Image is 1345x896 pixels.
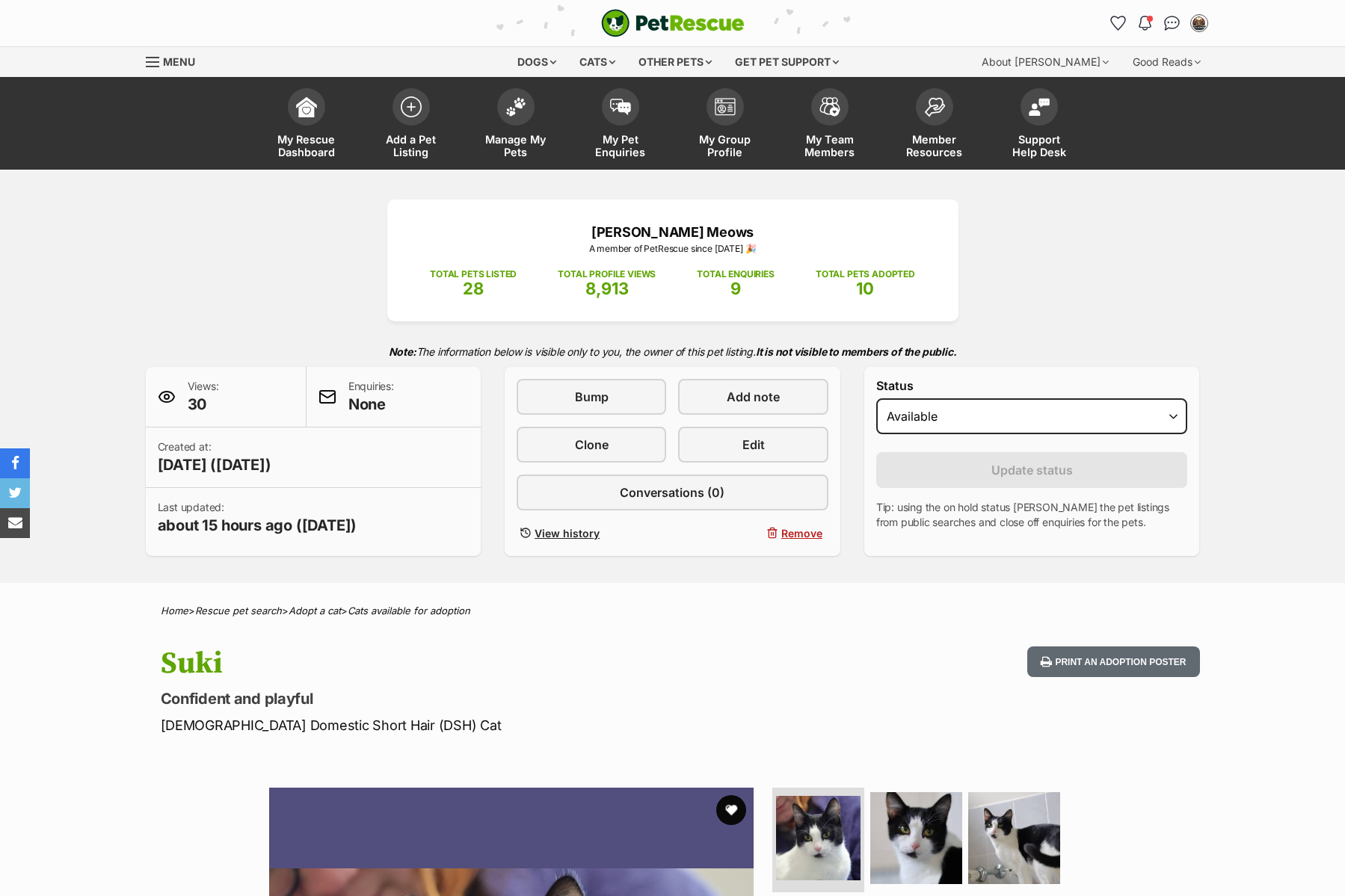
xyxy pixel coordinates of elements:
span: 28 [463,279,484,298]
img: add-pet-listing-icon-0afa8454b4691262ce3f59096e99ab1cd57d4a30225e0717b998d2c9b9846f56.svg [401,96,422,117]
div: > > > [123,605,1222,617]
span: 10 [856,279,874,298]
span: Manage My Pets [482,133,550,158]
span: Edit [742,436,765,454]
img: manage-my-pets-icon-02211641906a0b7f246fdf0571729dbe1e7629f14944591b6c1af311fb30b64b.svg [505,97,526,117]
span: 30 [188,394,219,415]
span: View history [535,525,600,541]
img: Photo of Suki [776,796,861,880]
a: Add note [678,379,828,415]
a: PetRescue [601,9,745,37]
span: None [348,394,394,415]
a: View history [517,522,666,544]
strong: It is not visible to members of the public. [756,345,957,358]
a: Cats available for adoption [348,605,470,617]
a: Conversations (0) [517,475,828,510]
div: Good Reads [1122,47,1211,77]
p: Tip: using the on hold status [PERSON_NAME] the pet listings from public searches and close off e... [876,500,1188,530]
span: Menu [163,55,195,68]
div: Other pets [628,47,722,77]
div: Dogs [507,47,567,77]
a: My Pet Enquiries [568,81,673,170]
button: Remove [678,522,828,544]
span: My Pet Enquiries [587,133,654,158]
p: [PERSON_NAME] Meows [410,222,936,242]
a: Clone [517,427,666,463]
p: The information below is visible only to you, the owner of this pet listing. [146,336,1200,367]
p: TOTAL PROFILE VIEWS [558,268,656,281]
button: Print an adoption poster [1027,646,1199,677]
span: Remove [781,525,822,541]
img: group-profile-icon-3fa3cf56718a62981997c0bc7e787c4b2cf8bcc04b72c1350f741eb67cf2f40e.svg [715,98,736,116]
button: favourite [716,795,746,825]
a: Menu [146,47,206,74]
p: [DEMOGRAPHIC_DATA] Domestic Short Hair (DSH) Cat [161,715,793,735]
p: A member of PetRescue since [DATE] 🎉 [410,242,936,256]
p: Confident and playful [161,688,793,709]
span: My Team Members [796,133,864,158]
a: Rescue pet search [195,605,282,617]
a: Add a Pet Listing [359,81,464,170]
img: Natasha Boehm profile pic [1192,16,1207,31]
p: TOTAL ENQUIRIES [697,268,774,281]
div: Get pet support [724,47,849,77]
span: 9 [730,279,741,298]
span: My Group Profile [692,133,759,158]
span: Add a Pet Listing [378,133,445,158]
button: Update status [876,452,1188,488]
img: member-resources-icon-8e73f808a243e03378d46382f2149f9095a855e16c252ad45f914b54edf8863c.svg [924,97,945,117]
img: Photo of Suki [870,792,962,884]
a: Edit [678,427,828,463]
div: Cats [569,47,626,77]
a: Adopt a cat [289,605,341,617]
span: [DATE] ([DATE]) [158,454,271,475]
img: notifications-46538b983faf8c2785f20acdc204bb7945ddae34d4c08c2a6579f10ce5e182be.svg [1139,16,1151,31]
a: My Group Profile [673,81,778,170]
a: Manage My Pets [464,81,568,170]
p: Created at: [158,439,271,475]
span: Clone [575,436,609,454]
button: Notifications [1133,11,1157,35]
span: Conversations (0) [620,483,724,501]
a: Conversations [1160,11,1184,35]
p: TOTAL PETS ADOPTED [816,268,915,281]
span: Update status [991,461,1073,479]
span: Member Resources [901,133,968,158]
strong: Note: [389,345,416,358]
p: TOTAL PETS LISTED [430,268,517,281]
div: About [PERSON_NAME] [971,47,1119,77]
img: team-members-icon-5396bd8760b3fe7c0b43da4ab00e1e3bb1a5d9ba89233759b79545d2d3fc5d0d.svg [819,97,840,117]
p: Views: [188,379,219,415]
a: My Rescue Dashboard [254,81,359,170]
span: Add note [727,388,780,406]
img: logo-cat-932fe2b9b8326f06289b0f2fb663e598f794de774fb13d1741a6617ecf9a85b4.svg [601,9,745,37]
span: Bump [575,388,609,406]
span: My Rescue Dashboard [273,133,340,158]
a: Member Resources [882,81,987,170]
img: pet-enquiries-icon-7e3ad2cf08bfb03b45e93fb7055b45f3efa6380592205ae92323e6603595dc1f.svg [610,99,631,115]
img: chat-41dd97257d64d25036548639549fe6c8038ab92f7586957e7f3b1b290dea8141.svg [1164,16,1180,31]
p: Enquiries: [348,379,394,415]
span: about 15 hours ago ([DATE]) [158,515,357,536]
span: 8,913 [585,279,629,298]
label: Status [876,379,1188,392]
a: My Team Members [778,81,882,170]
a: Favourites [1107,11,1130,35]
img: dashboard-icon-eb2f2d2d3e046f16d808141f083e7271f6b2e854fb5c12c21221c1fb7104beca.svg [296,96,317,117]
ul: Account quick links [1107,11,1211,35]
h1: Suki [161,646,793,681]
a: Bump [517,379,666,415]
span: Support Help Desk [1006,133,1073,158]
a: Support Help Desk [987,81,1092,170]
img: Photo of Suki [968,792,1060,884]
button: My account [1187,11,1211,35]
img: help-desk-icon-fdf02630f3aa405de69fd3d07c3f3aa587a6932b1a1747fa1d2bba05be0121f9.svg [1029,98,1050,116]
p: Last updated: [158,500,357,536]
a: Home [161,605,188,617]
